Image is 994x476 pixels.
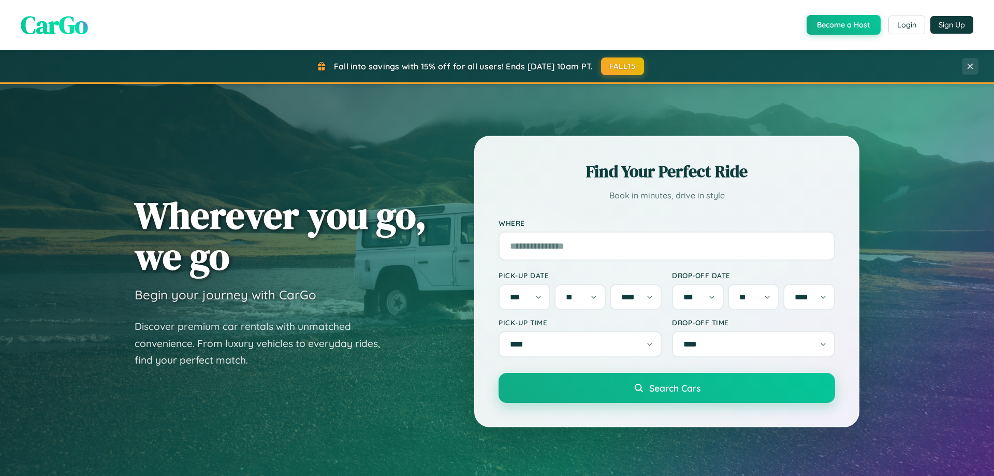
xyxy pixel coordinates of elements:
p: Discover premium car rentals with unmatched convenience. From luxury vehicles to everyday rides, ... [135,318,393,369]
h3: Begin your journey with CarGo [135,287,316,302]
label: Where [499,219,835,227]
button: Sign Up [930,16,973,34]
button: Become a Host [807,15,881,35]
span: Fall into savings with 15% off for all users! Ends [DATE] 10am PT. [334,61,593,71]
label: Pick-up Time [499,318,662,327]
h1: Wherever you go, we go [135,195,427,277]
label: Drop-off Date [672,271,835,280]
button: Login [888,16,925,34]
p: Book in minutes, drive in style [499,188,835,203]
button: FALL15 [601,57,645,75]
label: Pick-up Date [499,271,662,280]
label: Drop-off Time [672,318,835,327]
button: Search Cars [499,373,835,403]
span: CarGo [21,8,88,42]
h2: Find Your Perfect Ride [499,160,835,183]
span: Search Cars [649,382,700,394]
